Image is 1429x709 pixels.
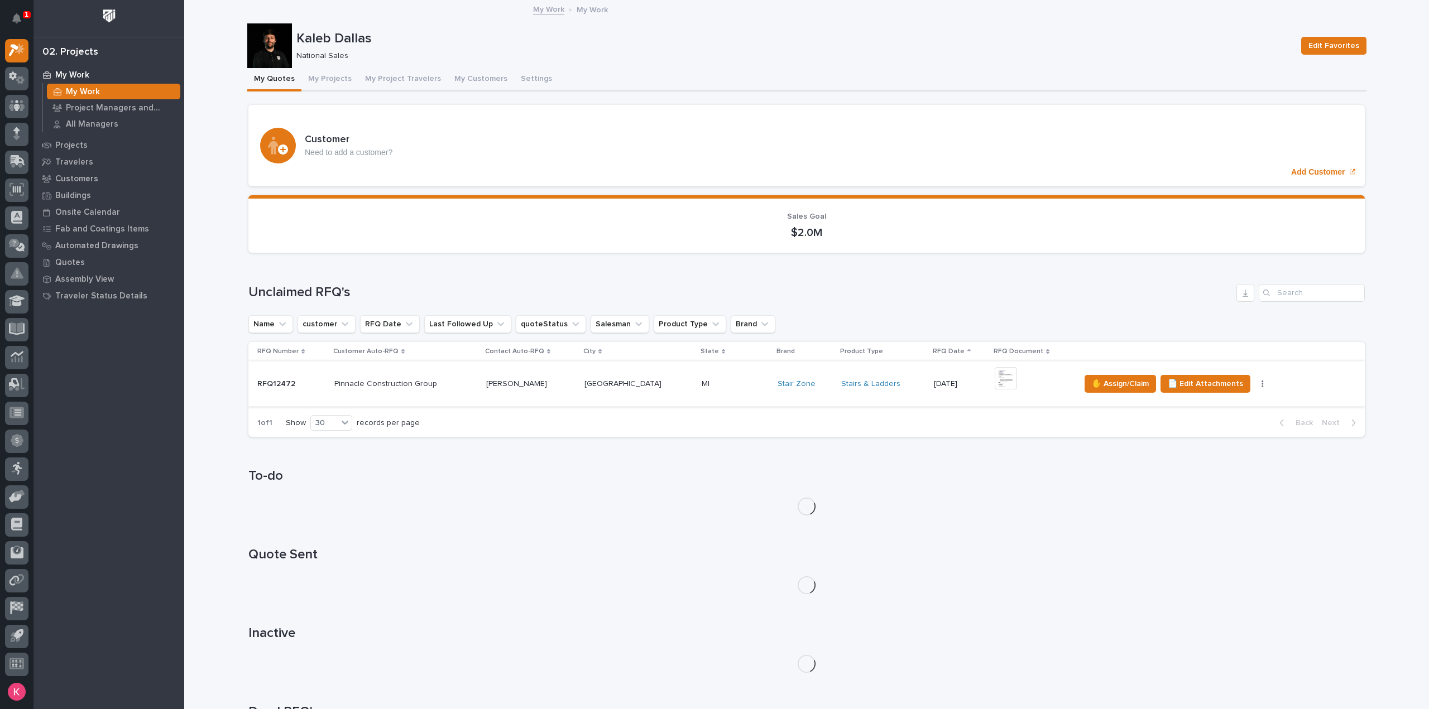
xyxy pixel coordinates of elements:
a: Stairs & Ladders [841,379,900,389]
a: Customers [33,170,184,187]
button: My Quotes [247,68,301,91]
p: Buildings [55,191,91,201]
p: National Sales [296,51,1288,61]
a: Buildings [33,187,184,204]
h1: Inactive [248,625,1365,642]
button: Settings [514,68,559,91]
h1: Unclaimed RFQ's [248,284,1232,301]
a: Projects [33,137,184,153]
button: RFQ Date [360,315,420,333]
h1: To-do [248,468,1365,484]
button: Last Followed Up [424,315,511,333]
a: Automated Drawings [33,237,184,254]
span: Next [1322,418,1346,428]
p: Brand [776,345,795,358]
p: [DATE] [934,379,986,389]
button: Name [248,315,293,333]
a: Project Managers and Engineers [43,100,184,115]
button: My Customers [448,68,514,91]
p: Add Customer [1291,167,1345,177]
input: Search [1259,284,1365,302]
span: Edit Favorites [1308,39,1359,52]
p: Kaleb Dallas [296,31,1292,47]
a: Traveler Status Details [33,287,184,304]
div: Notifications1 [14,13,28,31]
button: Next [1317,418,1365,428]
p: RFQ Number [257,345,299,358]
button: users-avatar [5,680,28,703]
p: MI [702,377,712,389]
p: Assembly View [55,274,114,284]
a: Stair Zone [778,379,816,389]
tr: RFQ12472RFQ12472 Pinnacle Construction GroupPinnacle Construction Group [PERSON_NAME][PERSON_NAME... [248,361,1365,406]
div: 02. Projects [42,46,98,59]
button: Back [1270,418,1317,428]
p: All Managers [66,119,118,129]
p: Product Type [840,345,883,358]
p: 1 [25,11,28,18]
button: Salesman [591,315,649,333]
a: My Work [33,66,184,83]
p: Fab and Coatings Items [55,224,149,234]
p: RFQ12472 [257,377,298,389]
button: quoteStatus [516,315,586,333]
a: Fab and Coatings Items [33,220,184,237]
a: Assembly View [33,271,184,287]
a: All Managers [43,116,184,132]
p: Automated Drawings [55,241,138,251]
h3: Customer [305,134,392,146]
button: Product Type [654,315,726,333]
h1: Quote Sent [248,547,1365,563]
button: My Project Travelers [358,68,448,91]
p: Traveler Status Details [55,291,147,301]
button: customer [298,315,356,333]
p: Quotes [55,258,85,268]
p: Show [286,418,306,428]
p: My Work [55,70,89,80]
p: 1 of 1 [248,409,281,437]
a: Onsite Calendar [33,204,184,220]
button: Notifications [5,7,28,30]
p: City [583,345,596,358]
button: My Projects [301,68,358,91]
a: Quotes [33,254,184,271]
button: ✋ Assign/Claim [1085,375,1156,393]
p: State [701,345,719,358]
img: Workspace Logo [99,6,119,26]
a: My Work [533,2,564,15]
div: 30 [311,417,338,429]
p: My Work [577,3,608,15]
p: RFQ Date [933,345,965,358]
p: Project Managers and Engineers [66,103,176,113]
span: Sales Goal [787,213,826,220]
p: Contact Auto-RFQ [485,345,544,358]
p: $2.0M [262,226,1351,239]
p: My Work [66,87,100,97]
p: Customer Auto-RFQ [333,345,399,358]
p: [PERSON_NAME] [486,377,549,389]
p: [GEOGRAPHIC_DATA] [584,377,664,389]
a: My Work [43,84,184,99]
p: Projects [55,141,88,151]
button: 📄 Edit Attachments [1161,375,1250,393]
a: Add Customer [248,105,1365,186]
a: Travelers [33,153,184,170]
p: Travelers [55,157,93,167]
span: Back [1289,418,1313,428]
p: RFQ Document [994,345,1043,358]
p: Onsite Calendar [55,208,120,218]
p: records per page [357,418,420,428]
button: Brand [731,315,775,333]
button: Edit Favorites [1301,37,1366,55]
span: ✋ Assign/Claim [1092,377,1149,390]
p: Need to add a customer? [305,148,392,157]
p: Pinnacle Construction Group [334,377,439,389]
span: 📄 Edit Attachments [1168,377,1243,390]
p: Customers [55,174,98,184]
